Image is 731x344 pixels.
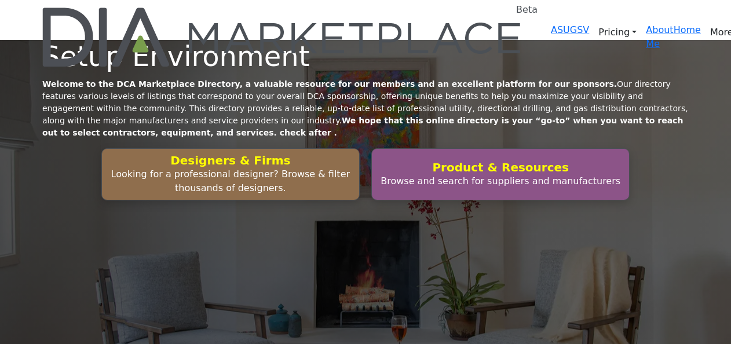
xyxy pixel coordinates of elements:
a: About Me [646,24,673,49]
a: Home [674,24,701,35]
h2: Product & Resources [375,160,626,174]
h6: Beta [516,4,538,15]
strong: We hope that this online directory is your “go-to” when you want to reach out to select contracto... [42,116,683,137]
h2: Designers & Firms [105,153,356,167]
img: Site Logo [42,8,523,67]
button: Designers & Firms Looking for a professional designer? Browse & filter thousands of designers. [101,148,360,200]
a: ASUGSV [551,24,589,35]
a: Pricing [589,23,646,42]
button: Product & Resources Browse and search for suppliers and manufacturers [371,148,630,200]
p: Looking for a professional designer? Browse & filter thousands of designers. [105,167,356,195]
p: Our directory features various levels of listings that correspond to your overall DCA sponsorship... [42,78,689,139]
strong: Welcome to the DCA Marketplace Directory, a valuable resource for our members and an excellent pl... [42,79,617,89]
a: Beta [42,8,523,67]
p: Browse and search for suppliers and manufacturers [375,174,626,188]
